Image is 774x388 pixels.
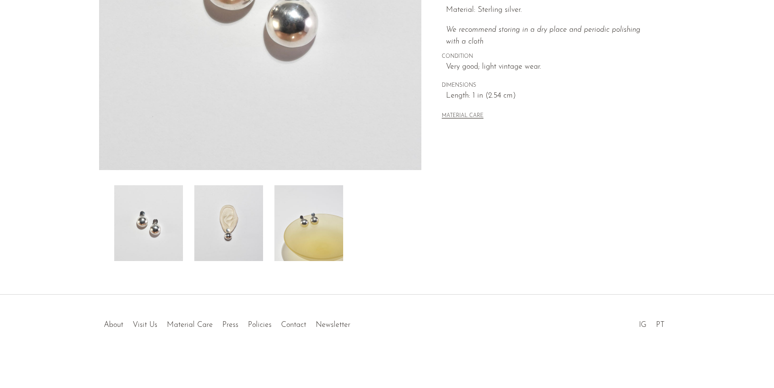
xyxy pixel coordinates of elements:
a: Policies [248,321,272,329]
button: MATERIAL CARE [442,113,483,120]
ul: Social Medias [634,314,669,332]
img: Modernist Sphere Earrings [194,185,263,261]
a: About [104,321,123,329]
a: PT [656,321,665,329]
span: Length: 1 in (2.54 cm) [446,90,655,102]
i: We recommend storing in a dry place and periodic polishing with a cloth [446,26,640,46]
img: Modernist Sphere Earrings [274,185,343,261]
ul: Quick links [99,314,355,332]
p: Material: Sterling silver. [446,4,655,17]
a: IG [639,321,647,329]
img: Modernist Sphere Earrings [114,185,183,261]
span: Very good; light vintage wear. [446,61,655,73]
a: Material Care [167,321,213,329]
a: Contact [281,321,306,329]
span: DIMENSIONS [442,81,655,90]
a: Press [222,321,238,329]
span: CONDITION [442,53,655,61]
a: Visit Us [133,321,157,329]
